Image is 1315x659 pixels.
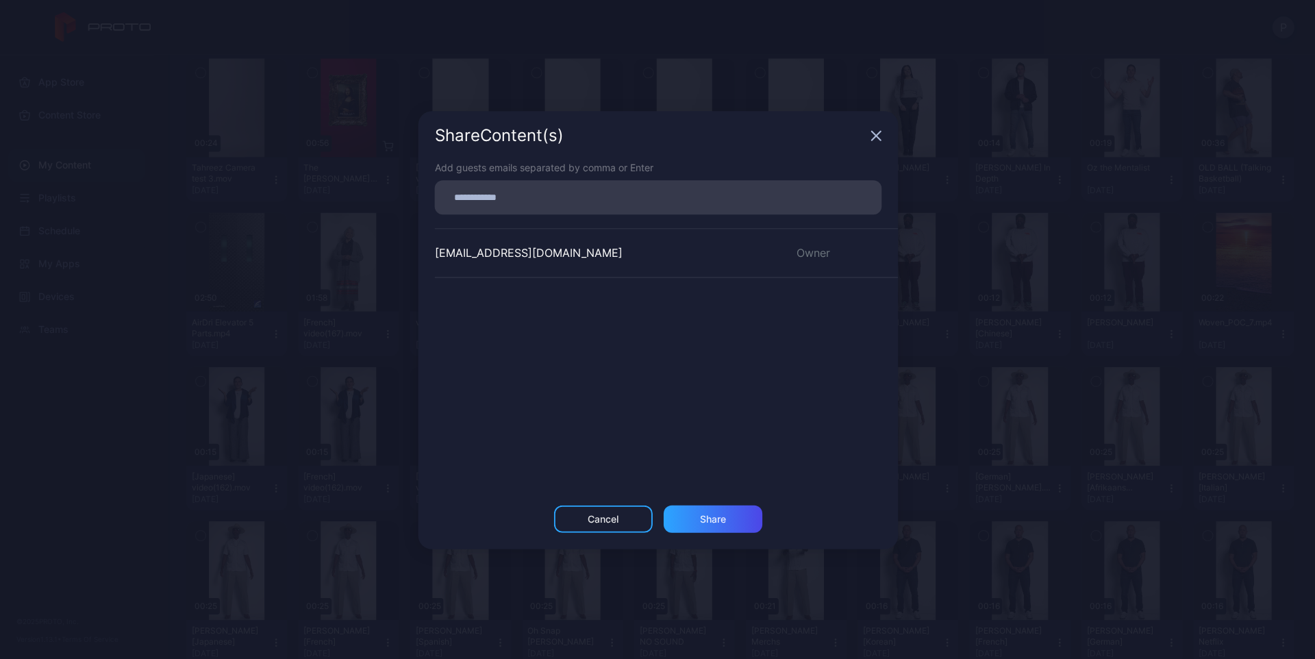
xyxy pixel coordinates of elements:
[663,505,762,532] button: Share
[779,245,897,261] div: Owner
[699,513,725,524] div: Share
[434,245,622,261] div: [EMAIL_ADDRESS][DOMAIN_NAME]
[588,513,618,524] div: Cancel
[434,160,881,175] div: Add guests emails separated by comma or Enter
[553,505,652,532] button: Cancel
[434,127,864,144] div: Share Content (s)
